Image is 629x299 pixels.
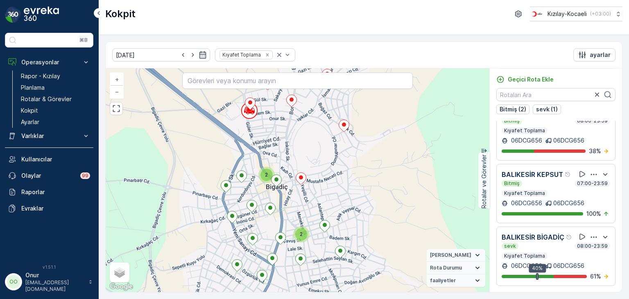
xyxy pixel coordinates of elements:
[590,51,611,59] p: ayarlar
[509,136,542,145] p: 06DCG656
[25,279,84,292] p: [EMAIL_ADDRESS][DOMAIN_NAME]
[21,204,90,213] p: Evraklar
[18,105,93,116] a: Kokpit
[566,234,572,240] div: Yardım Araç İkonu
[590,11,611,17] p: ( +03:00 )
[496,75,554,84] a: Geçici Rota Ekle
[5,54,93,70] button: Operasyonlar
[509,262,542,270] p: 06DCG656
[586,210,601,218] p: 100 %
[5,271,93,292] button: OOOnur[EMAIL_ADDRESS][DOMAIN_NAME]
[111,73,123,86] a: Yakınlaştır
[265,172,268,178] span: 2
[430,265,462,271] span: Rota Durumu
[502,170,563,179] p: BALIKESİR KEPSUT
[263,52,272,58] div: Remove Kıyafet Toplama
[111,263,129,281] a: Layers
[533,104,561,114] button: sevk (1)
[21,118,39,126] p: Ayarlar
[553,199,584,207] p: 06DCG656
[576,243,609,249] p: 08:00-23:59
[293,226,310,242] div: 2
[21,106,38,115] p: Kokpit
[509,199,542,207] p: 06DCG656
[182,72,412,89] input: Görevleri veya konumu arayın
[553,262,584,270] p: 06DCG656
[5,200,93,217] a: Evraklar
[503,118,520,124] p: Bitmiş
[5,128,93,144] button: Varlıklar
[115,88,119,95] span: −
[590,272,601,281] p: 61 %
[220,51,262,59] div: Kıyafet Toplama
[573,48,615,61] button: ayarlar
[576,180,609,187] p: 07:00-23:59
[18,93,93,105] a: Rotalar & Görevler
[553,136,584,145] p: 06DCG656
[430,277,456,284] span: faaliyetler
[548,10,587,18] p: Kızılay-Kocaeli
[430,252,471,258] span: [PERSON_NAME]
[300,231,303,237] span: 2
[115,76,119,83] span: +
[21,58,77,66] p: Operasyonlar
[536,105,558,113] p: sevk (1)
[503,127,546,134] p: Kıyafet Toplama
[105,7,136,20] p: Kokpit
[500,105,526,113] p: Bitmiş (2)
[427,262,485,274] summary: Rota Durumu
[502,232,564,242] p: BALIKESİR BİGADİÇ
[5,7,21,23] img: logo
[576,118,609,124] p: 08:00-23:59
[496,104,529,114] button: Bitmiş (2)
[530,7,622,21] button: Kızılay-Kocaeli(+03:00)
[427,249,485,262] summary: [PERSON_NAME]
[25,271,84,279] p: Onur
[480,154,488,208] p: Rotalar ve Görevler
[21,95,72,103] p: Rotalar & Görevler
[503,253,546,259] p: Kıyafet Toplama
[24,7,59,23] img: logo_dark-DEwI_e13.png
[79,37,88,43] p: ⌘B
[589,147,601,155] p: 38 %
[258,167,275,183] div: 2
[108,281,135,292] img: Google
[5,151,93,168] a: Kullanıcılar
[530,9,544,18] img: k%C4%B1z%C4%B1lay_0jL9uU1.png
[111,86,123,98] a: Uzaklaştır
[21,84,45,92] p: Planlama
[565,171,571,178] div: Yardım Araç İkonu
[18,116,93,128] a: Ayarlar
[21,172,75,180] p: Olaylar
[18,70,93,82] a: Rapor - Kızılay
[427,274,485,287] summary: faaliyetler
[108,281,135,292] a: Bu bölgeyi Google Haritalar'da açın (yeni pencerede açılır)
[5,184,93,200] a: Raporlar
[21,132,77,140] p: Varlıklar
[82,172,88,179] p: 99
[7,275,20,288] div: OO
[112,48,210,61] input: dd/mm/yyyy
[5,265,93,270] span: v 1.51.1
[21,155,90,163] p: Kullanıcılar
[496,88,615,101] input: Rotaları Ara
[21,188,90,196] p: Raporlar
[529,264,546,273] div: 40%
[503,190,546,197] p: Kıyafet Toplama
[508,75,554,84] p: Geçici Rota Ekle
[503,180,520,187] p: Bitmiş
[503,243,517,249] p: sevk
[18,82,93,93] a: Planlama
[5,168,93,184] a: Olaylar99
[21,72,60,80] p: Rapor - Kızılay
